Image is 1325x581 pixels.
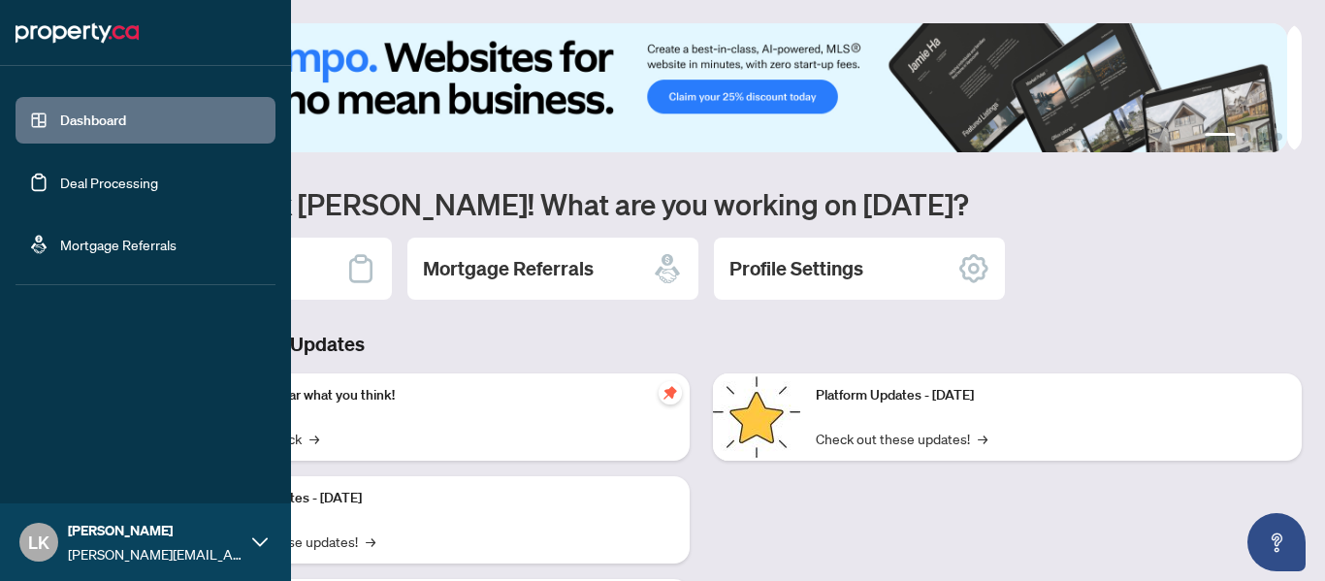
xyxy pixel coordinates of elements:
[366,531,375,552] span: →
[309,428,319,449] span: →
[978,428,987,449] span: →
[816,385,1286,406] p: Platform Updates - [DATE]
[659,381,682,404] span: pushpin
[60,112,126,129] a: Dashboard
[60,236,177,253] a: Mortgage Referrals
[204,385,674,406] p: We want to hear what you think!
[1259,133,1267,141] button: 3
[101,185,1302,222] h1: Welcome back [PERSON_NAME]! What are you working on [DATE]?
[1205,133,1236,141] button: 1
[101,23,1287,152] img: Slide 0
[1247,513,1306,571] button: Open asap
[68,520,242,541] span: [PERSON_NAME]
[16,17,139,48] img: logo
[1275,133,1282,141] button: 4
[729,255,863,282] h2: Profile Settings
[713,373,800,461] img: Platform Updates - June 23, 2025
[204,488,674,509] p: Platform Updates - [DATE]
[68,543,242,565] span: [PERSON_NAME][EMAIL_ADDRESS][DOMAIN_NAME]
[28,529,49,556] span: LK
[1244,133,1251,141] button: 2
[101,331,1302,358] h3: Brokerage & Industry Updates
[423,255,594,282] h2: Mortgage Referrals
[60,174,158,191] a: Deal Processing
[816,428,987,449] a: Check out these updates!→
